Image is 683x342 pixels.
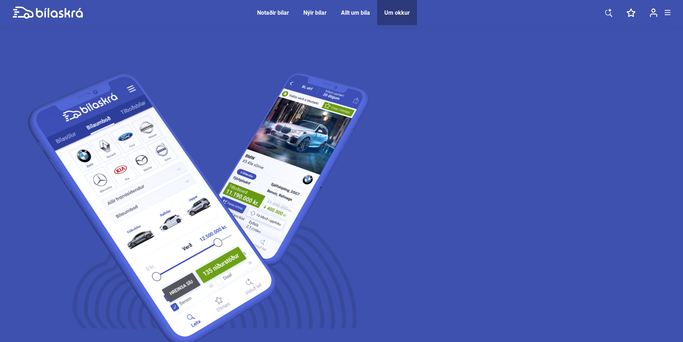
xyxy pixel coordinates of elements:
[384,9,410,16] a: Um okkur
[650,8,658,17] img: user-login.svg
[303,9,327,16] a: Nýir bílar
[341,9,370,16] a: Allt um bíla
[257,9,289,16] a: Notaðir bílar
